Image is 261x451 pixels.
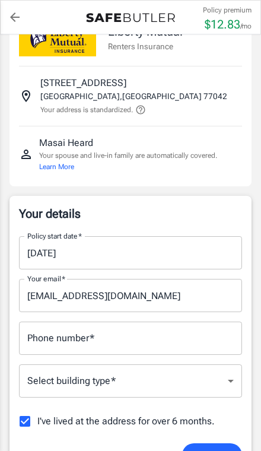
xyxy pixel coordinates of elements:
[39,150,242,172] p: Your spouse and live-in family are automatically covered.
[19,205,242,222] p: Your details
[203,5,252,15] p: Policy premium
[86,13,175,23] img: Back to quotes
[37,414,215,428] span: I've lived at the address for over 6 months.
[19,147,33,161] svg: Insured person
[40,104,133,115] p: Your address is standardized.
[39,161,74,172] button: Learn More
[19,236,234,269] input: Choose date, selected date is Sep 13, 2025
[3,5,27,29] a: back to quotes
[40,76,126,90] p: [STREET_ADDRESS]
[19,89,33,103] svg: Insured address
[19,19,96,56] img: Liberty Mutual
[27,231,82,241] label: Policy start date
[40,90,227,102] p: [GEOGRAPHIC_DATA] , [GEOGRAPHIC_DATA] 77042
[108,40,183,52] p: Renters Insurance
[39,136,93,150] p: Masai Heard
[205,17,240,31] span: $ 12.83
[19,322,242,355] input: Enter number
[240,21,252,31] p: /mo
[19,279,242,312] input: Enter email
[27,274,65,284] label: Your email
